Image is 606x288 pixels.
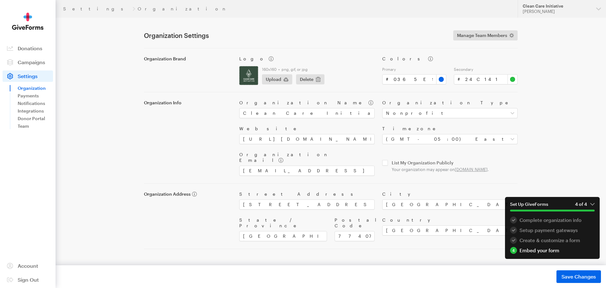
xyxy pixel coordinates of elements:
[262,74,292,84] button: Upload
[510,237,595,244] a: 3 Create & customize a form
[382,191,518,197] label: City
[510,247,517,254] div: 4
[510,217,595,224] div: Complete organization info
[523,3,591,9] div: Clean Care Initiative
[3,70,53,82] a: Settings
[18,263,38,269] span: Account
[18,84,53,92] a: Organization
[510,227,595,234] div: Setup payment gateways
[239,134,375,144] input: https://www.example.com
[510,247,595,254] div: Embed your form
[575,201,595,207] em: 4 of 4
[18,107,53,115] a: Integrations
[505,197,600,217] button: Set Up GiveForms4 of 4
[3,57,53,68] a: Campaigns
[3,43,53,54] a: Donations
[556,270,601,283] button: Save Changes
[335,217,375,229] label: Postal Code
[382,56,518,62] label: Colors
[144,32,446,39] h1: Organization Settings
[18,45,42,51] span: Donations
[510,217,517,224] div: 1
[454,67,518,72] label: Secondary
[239,217,327,229] label: State / Province
[382,67,446,72] label: Primary
[239,126,375,132] label: Website
[18,277,39,283] span: Sign Out
[3,274,53,285] a: Sign Out
[510,237,517,244] div: 3
[455,167,488,172] a: [DOMAIN_NAME]
[523,9,591,14] div: [PERSON_NAME]
[18,92,53,100] a: Payments
[510,217,595,224] a: 1 Complete organization info
[12,13,44,30] img: GiveForms
[239,152,375,163] label: Organization Email
[510,237,595,244] div: Create & customize a form
[266,76,281,83] span: Upload
[510,247,595,254] a: 4 Embed your form
[510,227,595,234] a: 2 Setup payment gateways
[18,73,38,79] span: Settings
[239,191,375,197] label: Street Address
[453,30,518,40] a: Manage Team Members
[239,56,375,62] label: Logo
[18,100,53,107] a: Notifications
[144,100,232,106] label: Organization Info
[144,56,232,62] label: Organization Brand
[382,100,518,106] label: Organization Type
[457,32,507,39] span: Manage Team Members
[296,74,324,84] button: Delete
[382,126,518,132] label: Timezone
[144,191,232,197] label: Organization Address
[18,59,45,65] span: Campaigns
[300,76,313,83] span: Delete
[382,217,518,223] label: Country
[239,100,375,106] label: Organization Name
[510,227,517,234] div: 2
[18,122,53,130] a: Team
[63,6,130,11] a: Settings
[18,115,53,122] a: Donor Portal
[262,67,375,72] label: 160x160 • png, gif, or jpg
[3,260,53,272] a: Account
[561,273,596,280] span: Save Changes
